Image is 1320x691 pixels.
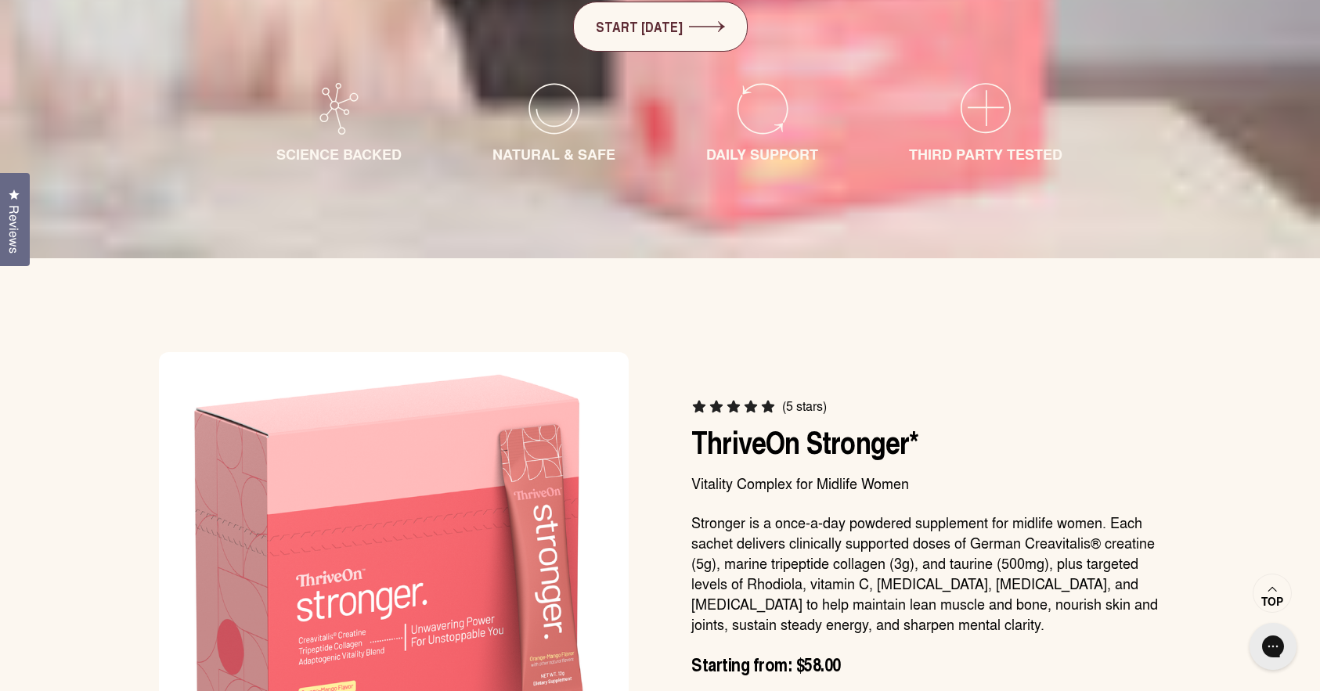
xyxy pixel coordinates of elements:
[691,653,1161,675] p: Starting from: $58.00
[1242,617,1304,675] iframe: Gorgias live chat messenger
[691,473,1161,493] p: Vitality Complex for Midlife Women
[492,144,615,164] span: NATURAL & SAFE
[4,205,24,254] span: Reviews
[691,419,919,466] span: ThriveOn Stronger*
[276,144,402,164] span: SCIENCE BACKED
[909,144,1062,164] span: THIRD PARTY TESTED
[691,512,1161,634] p: Stronger is a once-a-day powdered supplement for midlife women. Each sachet delivers clinically s...
[691,419,919,464] a: ThriveOn Stronger*
[706,144,818,164] span: DAILY SUPPORT
[573,2,748,52] a: START [DATE]
[782,398,827,414] span: (5 stars)
[1261,595,1283,609] span: Top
